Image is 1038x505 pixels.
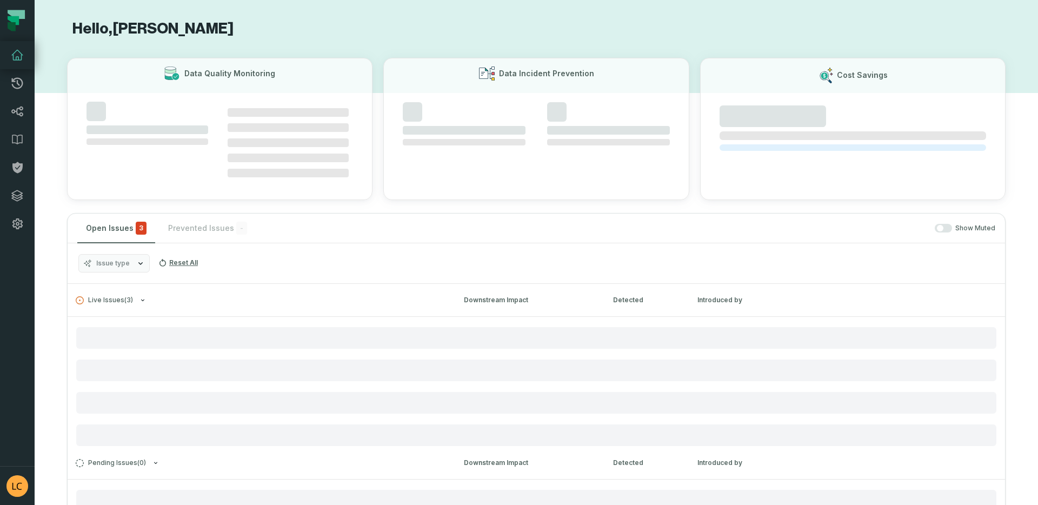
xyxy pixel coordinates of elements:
[697,295,795,305] div: Introduced by
[6,475,28,497] img: avatar of Luis Martinez Cruz
[96,259,130,268] span: Issue type
[464,295,594,305] div: Downstream Impact
[184,68,275,79] h3: Data Quality Monitoring
[700,58,1006,200] button: Cost Savings
[613,458,678,468] div: Detected
[76,296,444,304] button: Live Issues(3)
[67,58,372,200] button: Data Quality Monitoring
[78,254,150,273] button: Issue type
[613,295,678,305] div: Detected
[67,19,1006,38] h1: Hello, [PERSON_NAME]
[383,58,689,200] button: Data Incident Prevention
[464,458,594,468] div: Downstream Impact
[697,458,795,468] div: Introduced by
[136,222,147,235] span: critical issues and errors combined
[76,459,444,467] button: Pending Issues(0)
[154,254,202,271] button: Reset All
[68,316,1005,446] div: Live Issues(3)
[77,214,155,243] button: Open Issues
[499,68,594,79] h3: Data Incident Prevention
[76,296,133,304] span: Live Issues ( 3 )
[76,459,146,467] span: Pending Issues ( 0 )
[837,70,888,81] h3: Cost Savings
[260,224,995,233] div: Show Muted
